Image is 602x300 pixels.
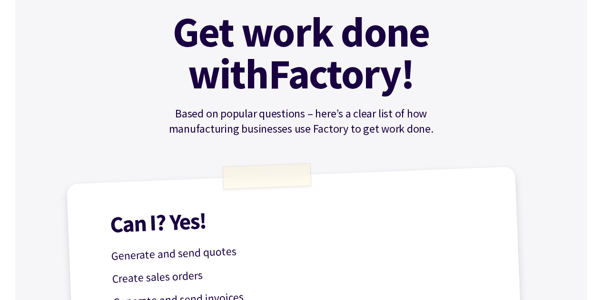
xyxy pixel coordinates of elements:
h1: Can I? Yes! [109,198,490,235]
iframe: Chat Widget [444,197,602,300]
p: Based on popular questions – here’s a clear list of how manufacturing businesses use Factory to g... [140,106,462,136]
h1: Get work done with [158,11,444,95]
p: Generate and send quotes [111,232,491,265]
p: Create sales orders [112,255,492,288]
mark: Factory! [268,53,414,95]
